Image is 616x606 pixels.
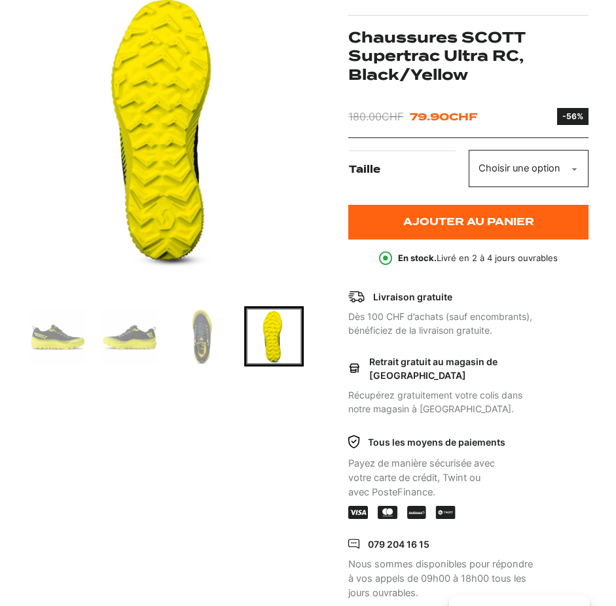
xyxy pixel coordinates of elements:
[369,355,541,382] p: Retrait gratuit au magasin de [GEOGRAPHIC_DATA]
[348,28,589,84] h1: Chaussures SCOTT Supertrac Ultra RC, Black/Yellow
[382,110,403,123] span: CHF
[398,253,437,263] b: En stock.
[562,111,583,122] div: -56%
[349,151,467,189] label: Taille
[172,306,232,366] div: Go to slide 5
[348,110,403,123] bdi: 180.00
[348,388,540,416] p: Récupérez gratuitement votre colis dans notre magasin à [GEOGRAPHIC_DATA].
[410,111,477,123] bdi: 79.90
[348,457,540,500] p: Payez de manière sécurisée avec votre carte de crédit, Twint ou avec PosteFinance.
[348,205,589,240] button: Ajouter au panier
[449,111,477,123] span: CHF
[348,558,540,601] p: Nous sommes disponibles pour répondre à vos appels de 09h00 à 18h00 tous les jours ouvrables.
[244,306,304,366] div: Go to slide 6
[403,217,534,228] span: Ajouter au panier
[398,252,558,265] p: Livré en 2 à 4 jours ouvrables
[100,306,160,366] div: Go to slide 4
[373,290,452,304] p: Livraison gratuite
[348,310,540,337] p: Dès 100 CHF d’achats (sauf encombrants), bénéficiez de la livraison gratuite.
[368,537,429,551] p: 079 204 16 15
[27,306,88,366] div: Go to slide 3
[368,435,505,449] p: Tous les moyens de paiements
